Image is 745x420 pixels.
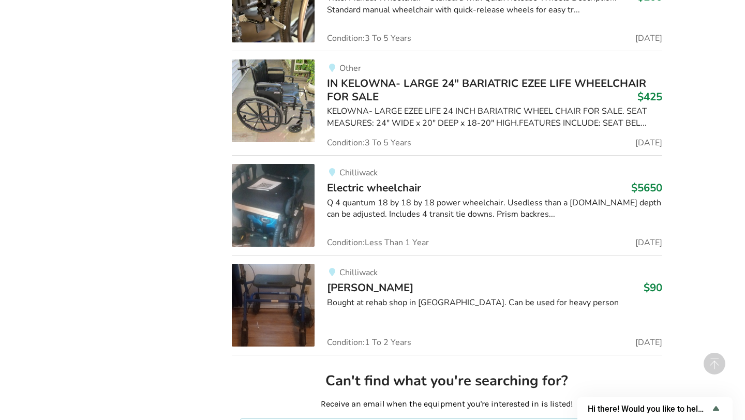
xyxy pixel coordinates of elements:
[232,51,662,156] a: mobility-in kelowna- large 24" bariatric ezee life wheelchair for saleOtherIN KELOWNA- LARGE 24" ...
[644,281,662,294] h3: $90
[588,402,722,415] button: Show survey - Hi there! Would you like to help us improve AssistList?
[232,264,315,347] img: mobility-walker
[635,238,662,247] span: [DATE]
[327,181,421,195] span: Electric wheelchair
[327,106,662,129] div: KELOWNA- LARGE EZEE LIFE 24 INCH BARIATRIC WHEEL CHAIR FOR SALE. SEAT MEASURES: 24" WIDE x 20" DE...
[232,155,662,255] a: mobility-electric wheelchair ChilliwackElectric wheelchair$5650Q 4 quantum 18 by 18 by 18 power w...
[232,59,315,142] img: mobility-in kelowna- large 24" bariatric ezee life wheelchair for sale
[339,63,361,74] span: Other
[327,280,413,295] span: [PERSON_NAME]
[635,139,662,147] span: [DATE]
[631,181,662,194] h3: $5650
[232,255,662,355] a: mobility-walker Chilliwack[PERSON_NAME]$90Bought at rehab shop in [GEOGRAPHIC_DATA]. Can be used ...
[240,372,653,390] h2: Can't find what you're searching for?
[327,238,429,247] span: Condition: Less Than 1 Year
[635,338,662,347] span: [DATE]
[327,297,662,309] div: Bought at rehab shop in [GEOGRAPHIC_DATA]. Can be used for heavy person
[339,167,378,178] span: Chilliwack
[339,267,378,278] span: Chilliwack
[637,90,662,103] h3: $425
[588,404,710,414] span: Hi there! Would you like to help us improve AssistList?
[327,139,411,147] span: Condition: 3 To 5 Years
[635,34,662,42] span: [DATE]
[240,398,653,410] p: Receive an email when the equipment you're interested in is listed!
[232,164,315,247] img: mobility-electric wheelchair
[327,76,646,104] span: IN KELOWNA- LARGE 24" BARIATRIC EZEE LIFE WHEELCHAIR FOR SALE
[327,34,411,42] span: Condition: 3 To 5 Years
[327,338,411,347] span: Condition: 1 To 2 Years
[327,197,662,221] div: Q 4 quantum 18 by 18 by 18 power wheelchair. Usedless than a [DOMAIN_NAME] depth can be adjusted....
